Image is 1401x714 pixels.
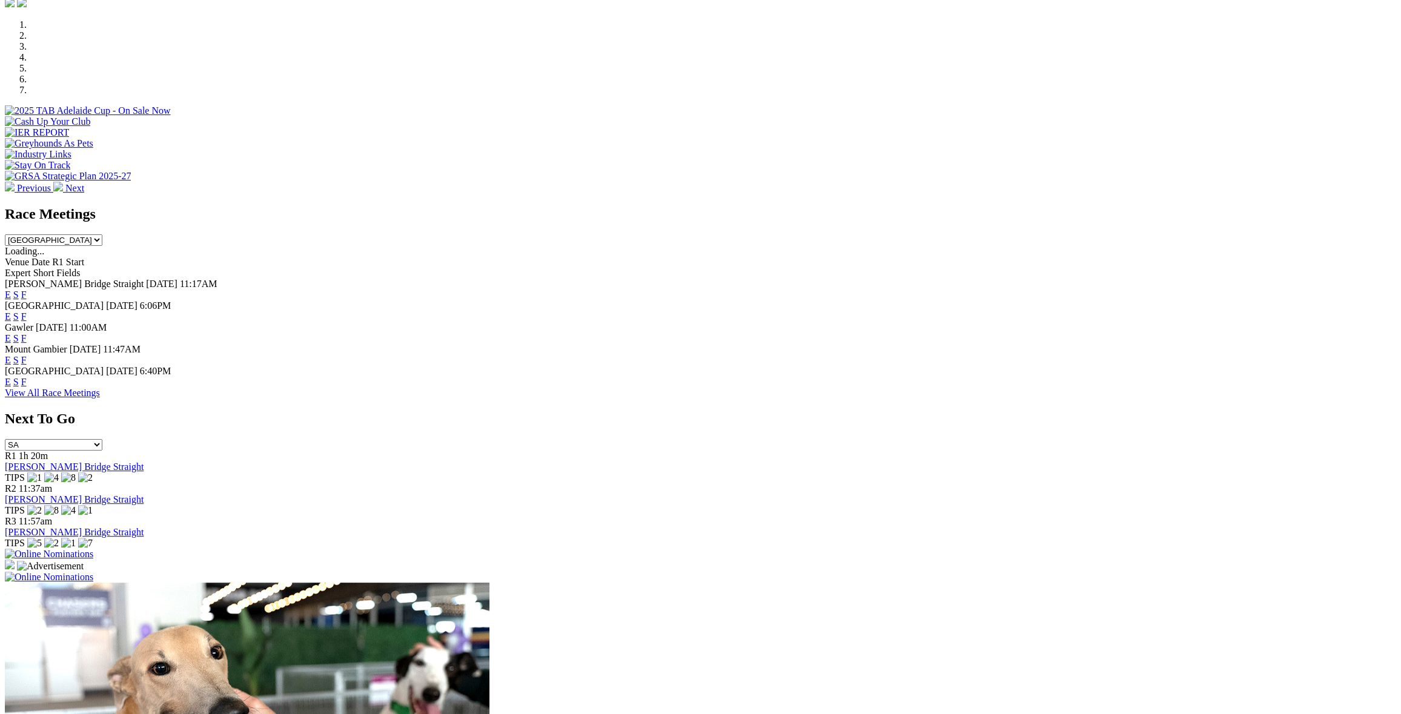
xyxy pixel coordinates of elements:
[44,505,59,516] img: 8
[27,505,42,516] img: 2
[106,366,137,376] span: [DATE]
[5,279,144,289] span: [PERSON_NAME] Bridge Straight
[5,461,144,472] a: [PERSON_NAME] Bridge Straight
[17,561,84,572] img: Advertisement
[27,472,42,483] img: 1
[5,411,1396,427] h2: Next To Go
[5,268,31,278] span: Expert
[5,494,144,504] a: [PERSON_NAME] Bridge Straight
[5,516,16,526] span: R3
[36,322,67,332] span: [DATE]
[103,344,141,354] span: 11:47AM
[31,257,50,267] span: Date
[5,127,69,138] img: IER REPORT
[106,300,137,311] span: [DATE]
[5,246,44,256] span: Loading...
[5,182,15,191] img: chevron-left-pager-white.svg
[52,257,84,267] span: R1 Start
[19,451,48,461] span: 1h 20m
[65,183,84,193] span: Next
[5,311,11,322] a: E
[21,355,27,365] a: F
[21,311,27,322] a: F
[5,183,53,193] a: Previous
[70,344,101,354] span: [DATE]
[140,366,171,376] span: 6:40PM
[33,268,55,278] span: Short
[70,322,107,332] span: 11:00AM
[21,289,27,300] a: F
[44,472,59,483] img: 4
[61,538,76,549] img: 1
[5,538,25,548] span: TIPS
[21,333,27,343] a: F
[5,505,25,515] span: TIPS
[21,377,27,387] a: F
[56,268,80,278] span: Fields
[44,538,59,549] img: 2
[5,206,1396,222] h2: Race Meetings
[27,538,42,549] img: 5
[146,279,177,289] span: [DATE]
[5,377,11,387] a: E
[5,105,171,116] img: 2025 TAB Adelaide Cup - On Sale Now
[5,451,16,461] span: R1
[19,483,52,494] span: 11:37am
[78,472,93,483] img: 2
[5,160,70,171] img: Stay On Track
[5,138,93,149] img: Greyhounds As Pets
[13,311,19,322] a: S
[5,572,93,583] img: Online Nominations
[19,516,52,526] span: 11:57am
[61,505,76,516] img: 4
[13,355,19,365] a: S
[13,289,19,300] a: S
[53,183,84,193] a: Next
[17,183,51,193] span: Previous
[5,344,67,354] span: Mount Gambier
[140,300,171,311] span: 6:06PM
[5,549,93,560] img: Online Nominations
[5,116,90,127] img: Cash Up Your Club
[53,182,63,191] img: chevron-right-pager-white.svg
[5,560,15,569] img: 15187_Greyhounds_GreysPlayCentral_Resize_SA_WebsiteBanner_300x115_2025.jpg
[5,289,11,300] a: E
[5,322,33,332] span: Gawler
[5,333,11,343] a: E
[5,149,71,160] img: Industry Links
[180,279,217,289] span: 11:17AM
[13,333,19,343] a: S
[5,388,100,398] a: View All Race Meetings
[13,377,19,387] a: S
[5,171,131,182] img: GRSA Strategic Plan 2025-27
[5,300,104,311] span: [GEOGRAPHIC_DATA]
[5,472,25,483] span: TIPS
[5,257,29,267] span: Venue
[61,472,76,483] img: 8
[5,483,16,494] span: R2
[78,505,93,516] img: 1
[5,366,104,376] span: [GEOGRAPHIC_DATA]
[78,538,93,549] img: 7
[5,527,144,537] a: [PERSON_NAME] Bridge Straight
[5,355,11,365] a: E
